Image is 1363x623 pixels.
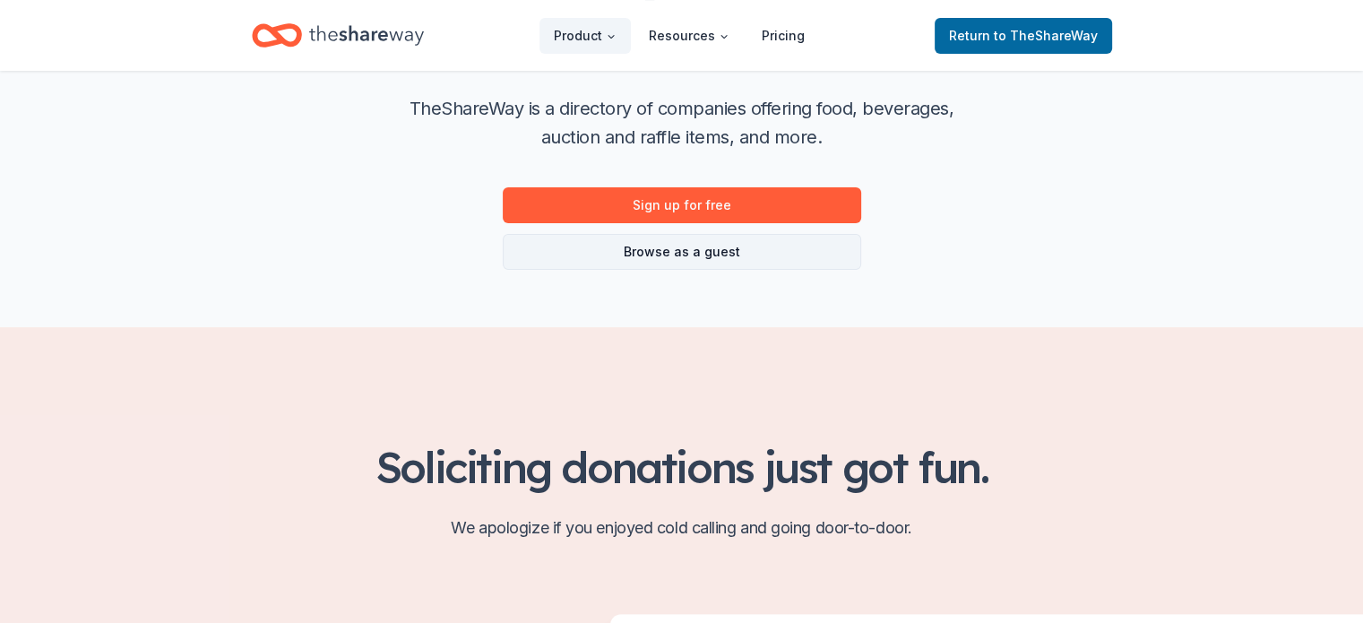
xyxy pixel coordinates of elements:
[949,25,1098,47] span: Return
[395,94,969,151] p: TheShareWay is a directory of companies offering food, beverages, auction and raffle items, and m...
[539,14,819,56] nav: Main
[252,442,1112,492] h2: Soliciting donations just got fun.
[503,187,861,223] a: Sign up for free
[252,14,424,56] a: Home
[252,514,1112,542] p: We apologize if you enjoyed cold calling and going door-to-door.
[634,18,744,54] button: Resources
[539,18,631,54] button: Product
[747,18,819,54] a: Pricing
[503,234,861,270] a: Browse as a guest
[994,28,1098,43] span: to TheShareWay
[935,18,1112,54] a: Returnto TheShareWay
